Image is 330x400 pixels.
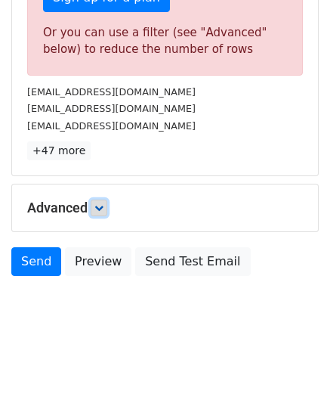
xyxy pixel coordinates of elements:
small: [EMAIL_ADDRESS][DOMAIN_NAME] [27,120,196,132]
a: +47 more [27,141,91,160]
div: Or you can use a filter (see "Advanced" below) to reduce the number of rows [43,24,287,58]
small: [EMAIL_ADDRESS][DOMAIN_NAME] [27,86,196,98]
a: Preview [65,247,131,276]
iframe: Chat Widget [254,327,330,400]
small: [EMAIL_ADDRESS][DOMAIN_NAME] [27,103,196,114]
a: Send Test Email [135,247,250,276]
a: Send [11,247,61,276]
h5: Advanced [27,200,303,216]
